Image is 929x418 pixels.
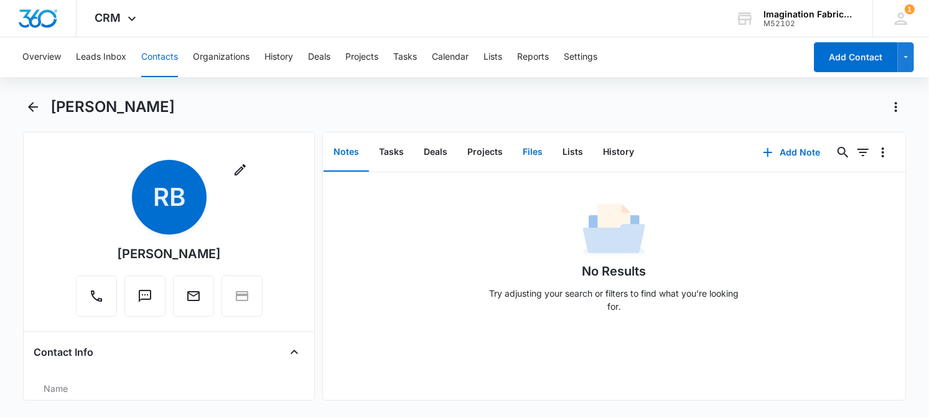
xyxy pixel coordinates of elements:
[76,276,117,317] button: Call
[193,37,250,77] button: Organizations
[173,295,214,305] a: Email
[50,98,175,116] h1: [PERSON_NAME]
[308,37,330,77] button: Deals
[34,345,93,360] h4: Contact Info
[284,342,304,362] button: Close
[750,137,833,167] button: Add Note
[582,262,646,281] h1: No Results
[117,244,221,263] div: [PERSON_NAME]
[124,276,166,317] button: Text
[513,133,553,172] button: Files
[432,37,469,77] button: Calendar
[124,295,166,305] a: Text
[44,397,294,412] dd: [PERSON_NAME]
[853,142,873,162] button: Filters
[763,19,854,28] div: account id
[76,37,126,77] button: Leads Inbox
[457,133,513,172] button: Projects
[814,42,898,72] button: Add Contact
[95,11,121,24] span: CRM
[483,287,745,313] p: Try adjusting your search or filters to find what you’re looking for.
[583,200,645,262] img: No Data
[905,4,915,14] span: 1
[833,142,853,162] button: Search...
[763,9,854,19] div: account name
[905,4,915,14] div: notifications count
[369,133,414,172] button: Tasks
[22,37,61,77] button: Overview
[886,97,906,117] button: Actions
[393,37,417,77] button: Tasks
[483,37,502,77] button: Lists
[324,133,369,172] button: Notes
[593,133,644,172] button: History
[141,37,178,77] button: Contacts
[132,160,207,235] span: RB
[76,295,117,305] a: Call
[564,37,597,77] button: Settings
[264,37,293,77] button: History
[23,97,42,117] button: Back
[44,382,294,395] label: Name
[34,377,304,418] div: Name[PERSON_NAME]
[414,133,457,172] button: Deals
[173,276,214,317] button: Email
[345,37,378,77] button: Projects
[553,133,593,172] button: Lists
[873,142,893,162] button: Overflow Menu
[517,37,549,77] button: Reports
